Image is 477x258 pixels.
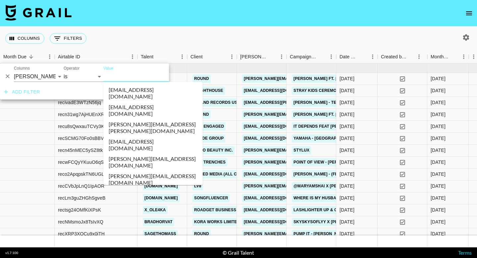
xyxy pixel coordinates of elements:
[336,50,378,63] div: Date Created
[192,134,225,143] a: Spade Group
[103,154,203,171] li: [PERSON_NAME][EMAIL_ADDRESS][DOMAIN_NAME]
[292,230,349,238] a: Pump It - [PERSON_NAME]
[3,71,13,81] button: Delete
[137,50,187,63] div: Talent
[431,135,446,142] div: Sep '25
[242,110,350,119] a: [PERSON_NAME][EMAIL_ADDRESS][DOMAIN_NAME]
[58,147,103,154] div: recn45nMEC5ySZ8tk
[177,52,187,62] button: Menu
[431,195,446,201] div: Sep '25
[458,249,472,256] a: Terms
[242,206,316,214] a: [EMAIL_ADDRESS][DOMAIN_NAME]
[290,50,317,63] div: Campaign (Type)
[58,230,105,237] div: recXRP3XQCu9x0iTH
[45,52,55,62] button: Menu
[317,52,326,61] button: Sort
[431,87,446,94] div: Sep '25
[5,251,18,255] div: v 1.7.100
[292,98,378,107] a: [PERSON_NAME] - Tears Dance break
[242,146,350,155] a: [PERSON_NAME][EMAIL_ADDRESS][DOMAIN_NAME]
[340,123,354,130] div: 4/9/2025
[292,170,432,178] a: [PERSON_NAME] - (feat. [PERSON_NAME] & [PERSON_NAME] $ign)
[431,50,450,63] div: Month Due
[292,158,363,166] a: point of view - [PERSON_NAME]
[381,50,407,63] div: Created by Grail Team
[58,207,101,213] div: rectsg24OMfKiXPsK
[240,50,267,63] div: [PERSON_NAME]
[431,123,446,130] div: Sep '25
[292,110,451,119] a: [PERSON_NAME] ft. [PERSON_NAME] (Dancers Phase 2) - [PERSON_NAME]
[80,52,89,61] button: Sort
[292,206,389,214] a: Lashlighter Up & Out Mascara Campaign
[143,182,180,190] a: [DOMAIN_NAME]
[192,194,230,202] a: Songfluencer
[292,122,366,131] a: It Depends feat [PERSON_NAME]
[103,136,203,154] li: [EMAIL_ADDRESS][DOMAIN_NAME]
[242,170,316,178] a: [EMAIL_ADDRESS][DOMAIN_NAME]
[340,183,354,189] div: 9/9/2025
[459,52,469,62] button: Menu
[450,52,459,61] button: Sort
[103,66,113,71] label: Value
[326,52,336,62] button: Menu
[242,230,350,238] a: [PERSON_NAME][EMAIL_ADDRESS][DOMAIN_NAME]
[292,182,414,190] a: @maryamshai x [PERSON_NAME] // Brand Partnership
[431,183,446,189] div: Sep '25
[5,5,72,21] img: Grail Talent
[190,50,203,63] div: Client
[192,75,211,83] a: Round
[287,50,336,63] div: Campaign (Type)
[340,75,354,82] div: 3/9/2025
[292,194,358,202] a: Where Is My Husband - RAYE
[192,87,225,95] a: Flighthouse
[26,52,36,61] button: Sort
[462,7,476,20] button: open drawer
[292,87,344,95] a: Stray Kids CEREMONY
[242,182,350,190] a: [PERSON_NAME][EMAIL_ADDRESS][DOMAIN_NAME]
[340,147,354,154] div: 2/9/2025
[431,147,446,154] div: Sep '25
[203,52,212,61] button: Sort
[141,50,153,63] div: Talent
[292,218,405,226] a: skyskysoflyy x [PERSON_NAME] - just two girls
[431,171,446,177] div: Sep '25
[431,219,446,225] div: Sep '25
[64,66,79,71] label: Operator
[242,122,316,131] a: [EMAIL_ADDRESS][DOMAIN_NAME]
[277,52,287,62] button: Menu
[340,230,354,237] div: 3/9/2025
[192,158,227,166] a: The Trenches
[242,194,316,202] a: [EMAIL_ADDRESS][DOMAIN_NAME]
[292,75,451,83] a: [PERSON_NAME] ft. [PERSON_NAME] (Dancers Phase 2) - [PERSON_NAME]
[358,52,368,61] button: Sort
[58,123,104,130] div: recu8sQwxauTCVy3K
[103,119,203,136] li: [PERSON_NAME][EMAIL_ADDRESS][PERSON_NAME][DOMAIN_NAME]
[103,85,203,102] li: [EMAIL_ADDRESS][DOMAIN_NAME]
[340,135,354,142] div: 4/9/2025
[58,171,104,177] div: reco2ApqpskTN6UGL
[427,50,469,63] div: Month Due
[431,230,446,237] div: Sep '25
[192,218,241,226] a: KORA WORKS LIMITED
[340,99,354,106] div: 4/9/2025
[340,195,354,201] div: 4/9/2025
[143,194,180,202] a: [DOMAIN_NAME]
[192,182,203,190] a: LV8
[292,146,311,155] a: STYLUX
[340,159,354,165] div: 4/9/2025
[340,50,358,63] div: Date Created
[103,171,203,188] li: [PERSON_NAME][EMAIL_ADDRESS][DOMAIN_NAME]
[267,52,277,61] button: Sort
[192,230,211,238] a: Round
[58,135,108,142] div: recSCMG70Fo0sBBVQ
[237,50,287,63] div: Booker
[242,87,316,95] a: [EMAIL_ADDRESS][DOMAIN_NAME]
[431,159,446,165] div: Sep '25
[143,230,178,238] a: sagethomass
[5,33,44,44] button: Select columns
[431,99,446,106] div: Sep '25
[340,219,354,225] div: 2/9/2025
[340,111,354,118] div: 4/9/2025
[340,87,354,94] div: 4/9/2025
[242,98,350,107] a: [EMAIL_ADDRESS][PERSON_NAME][DOMAIN_NAME]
